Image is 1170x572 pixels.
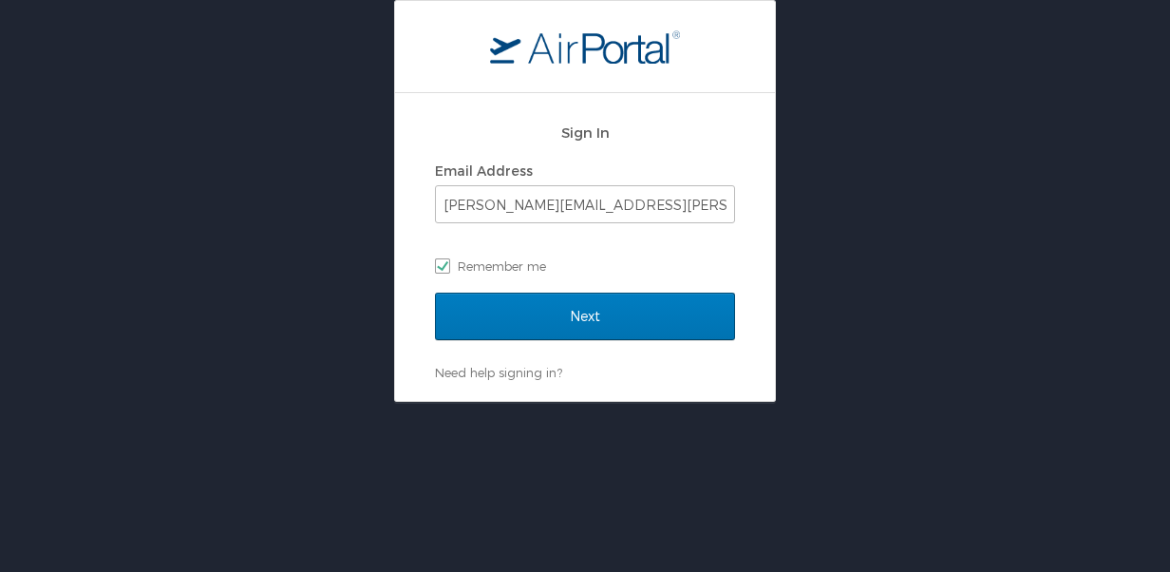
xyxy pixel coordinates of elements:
h2: Sign In [435,122,735,143]
label: Remember me [435,252,735,280]
input: Next [435,293,735,340]
a: Need help signing in? [435,365,562,380]
img: logo [490,29,680,64]
label: Email Address [435,162,533,179]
